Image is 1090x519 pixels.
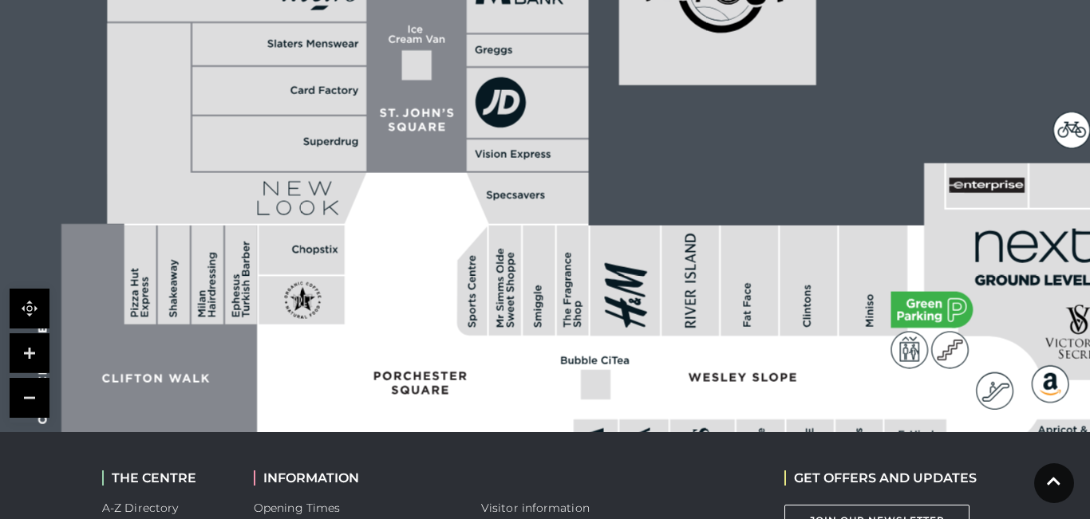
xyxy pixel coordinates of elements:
h2: GET OFFERS AND UPDATES [784,470,977,486]
h2: INFORMATION [254,470,457,486]
h2: THE CENTRE [102,470,230,486]
a: Opening Times [254,501,340,515]
a: Visitor information [481,501,590,515]
a: A-Z Directory [102,501,178,515]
